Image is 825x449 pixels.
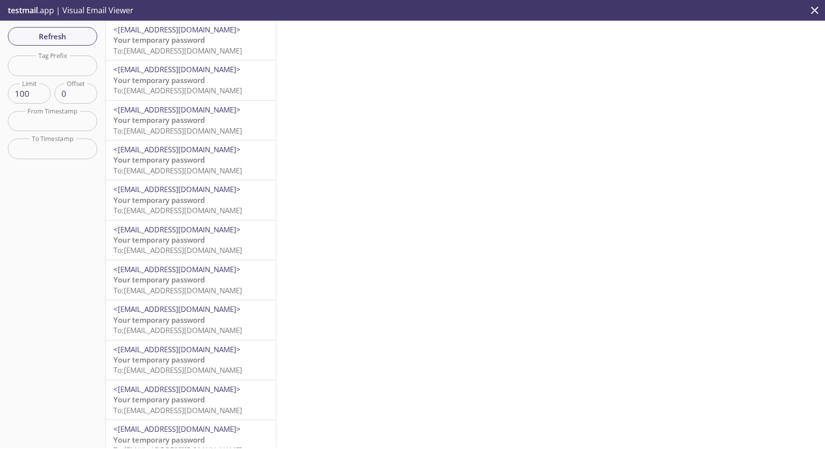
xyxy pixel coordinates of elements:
[113,285,242,295] span: To: [EMAIL_ADDRESS][DOMAIN_NAME]
[113,315,205,325] span: Your temporary password
[113,85,242,95] span: To: [EMAIL_ADDRESS][DOMAIN_NAME]
[113,64,241,74] span: <[EMAIL_ADDRESS][DOMAIN_NAME]>
[113,245,242,255] span: To: [EMAIL_ADDRESS][DOMAIN_NAME]
[106,340,276,380] div: <[EMAIL_ADDRESS][DOMAIN_NAME]>Your temporary passwordTo:[EMAIL_ADDRESS][DOMAIN_NAME]
[113,184,241,194] span: <[EMAIL_ADDRESS][DOMAIN_NAME]>
[106,140,276,180] div: <[EMAIL_ADDRESS][DOMAIN_NAME]>Your temporary passwordTo:[EMAIL_ADDRESS][DOMAIN_NAME]
[113,325,242,335] span: To: [EMAIL_ADDRESS][DOMAIN_NAME]
[113,405,242,415] span: To: [EMAIL_ADDRESS][DOMAIN_NAME]
[113,144,241,154] span: <[EMAIL_ADDRESS][DOMAIN_NAME]>
[106,260,276,300] div: <[EMAIL_ADDRESS][DOMAIN_NAME]>Your temporary passwordTo:[EMAIL_ADDRESS][DOMAIN_NAME]
[113,235,205,245] span: Your temporary password
[106,60,276,100] div: <[EMAIL_ADDRESS][DOMAIN_NAME]>Your temporary passwordTo:[EMAIL_ADDRESS][DOMAIN_NAME]
[113,155,205,165] span: Your temporary password
[113,424,241,434] span: <[EMAIL_ADDRESS][DOMAIN_NAME]>
[8,5,38,16] span: testmail
[106,180,276,220] div: <[EMAIL_ADDRESS][DOMAIN_NAME]>Your temporary passwordTo:[EMAIL_ADDRESS][DOMAIN_NAME]
[113,105,241,114] span: <[EMAIL_ADDRESS][DOMAIN_NAME]>
[113,25,241,34] span: <[EMAIL_ADDRESS][DOMAIN_NAME]>
[113,115,205,125] span: Your temporary password
[113,344,241,354] span: <[EMAIL_ADDRESS][DOMAIN_NAME]>
[113,46,242,56] span: To: [EMAIL_ADDRESS][DOMAIN_NAME]
[113,224,241,234] span: <[EMAIL_ADDRESS][DOMAIN_NAME]>
[113,435,205,445] span: Your temporary password
[113,75,205,85] span: Your temporary password
[113,365,242,375] span: To: [EMAIL_ADDRESS][DOMAIN_NAME]
[106,21,276,60] div: <[EMAIL_ADDRESS][DOMAIN_NAME]>Your temporary passwordTo:[EMAIL_ADDRESS][DOMAIN_NAME]
[113,264,241,274] span: <[EMAIL_ADDRESS][DOMAIN_NAME]>
[113,355,205,365] span: Your temporary password
[113,166,242,175] span: To: [EMAIL_ADDRESS][DOMAIN_NAME]
[113,126,242,136] span: To: [EMAIL_ADDRESS][DOMAIN_NAME]
[106,380,276,420] div: <[EMAIL_ADDRESS][DOMAIN_NAME]>Your temporary passwordTo:[EMAIL_ADDRESS][DOMAIN_NAME]
[113,384,241,394] span: <[EMAIL_ADDRESS][DOMAIN_NAME]>
[113,205,242,215] span: To: [EMAIL_ADDRESS][DOMAIN_NAME]
[106,300,276,339] div: <[EMAIL_ADDRESS][DOMAIN_NAME]>Your temporary passwordTo:[EMAIL_ADDRESS][DOMAIN_NAME]
[8,27,97,46] button: Refresh
[106,221,276,260] div: <[EMAIL_ADDRESS][DOMAIN_NAME]>Your temporary passwordTo:[EMAIL_ADDRESS][DOMAIN_NAME]
[113,275,205,284] span: Your temporary password
[113,35,205,45] span: Your temporary password
[106,101,276,140] div: <[EMAIL_ADDRESS][DOMAIN_NAME]>Your temporary passwordTo:[EMAIL_ADDRESS][DOMAIN_NAME]
[113,195,205,205] span: Your temporary password
[113,394,205,404] span: Your temporary password
[113,304,241,314] span: <[EMAIL_ADDRESS][DOMAIN_NAME]>
[16,30,89,43] span: Refresh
